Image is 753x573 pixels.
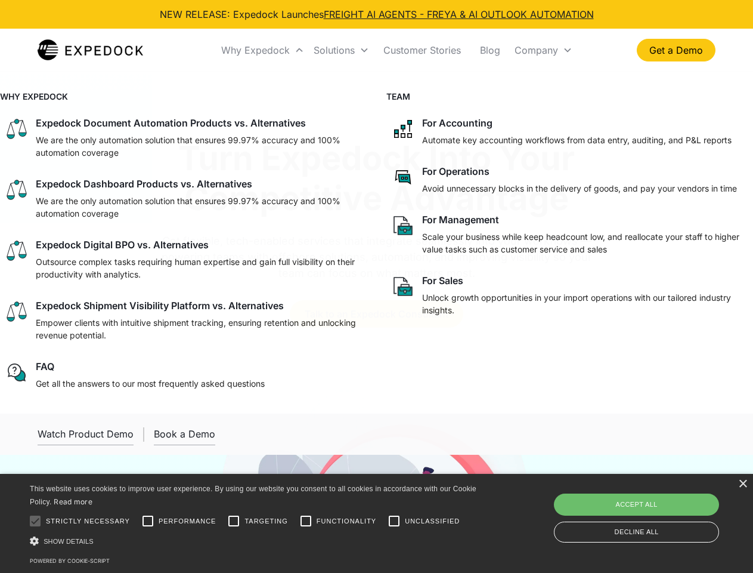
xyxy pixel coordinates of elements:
[554,444,753,573] iframe: Chat Widget
[221,44,290,56] div: Why Expedock
[36,377,265,390] p: Get all the answers to our most frequently asked questions
[422,117,492,129] div: For Accounting
[5,178,29,202] img: scale icon
[38,38,143,62] a: home
[391,214,415,238] img: paper and bag icon
[405,516,460,526] span: Unclassified
[216,30,309,70] div: Why Expedock
[30,535,481,547] div: Show details
[515,44,558,56] div: Company
[30,557,110,564] a: Powered by cookie-script
[36,316,362,341] p: Empower clients with intuitive shipment tracking, ensuring retention and unlocking revenue potent...
[5,300,29,324] img: scale icon
[36,195,362,220] p: We are the only automation solution that ensures 99.97% accuracy and 100% automation coverage
[5,239,29,263] img: scale icon
[5,117,29,141] img: scale icon
[159,516,216,526] span: Performance
[54,497,92,506] a: Read more
[38,38,143,62] img: Expedock Logo
[36,178,252,190] div: Expedock Dashboard Products vs. Alternatives
[5,361,29,384] img: regular chat bubble icon
[30,485,476,507] span: This website uses cookies to improve user experience. By using our website you consent to all coo...
[309,30,374,70] div: Solutions
[36,134,362,159] p: We are the only automation solution that ensures 99.97% accuracy and 100% automation coverage
[36,117,306,129] div: Expedock Document Automation Products vs. Alternatives
[317,516,376,526] span: Functionality
[38,423,134,445] a: open lightbox
[36,361,54,372] div: FAQ
[422,291,749,316] p: Unlock growth opportunities in your import operations with our tailored industry insights.
[160,7,594,21] div: NEW RELEASE: Expedock Launches
[391,275,415,298] img: paper and bag icon
[422,182,737,195] p: Avoid unnecessary blocks in the delivery of goods, and pay your vendors in time
[510,30,577,70] div: Company
[154,428,215,440] div: Book a Demo
[422,230,749,255] p: Scale your business while keep headcount low, and reallocate your staff to higher value tasks suc...
[36,300,284,312] div: Expedock Shipment Visibility Platform vs. Alternatives
[470,30,510,70] a: Blog
[422,134,732,146] p: Automate key accounting workflows from data entry, auditing, and P&L reports
[314,44,355,56] div: Solutions
[422,275,463,286] div: For Sales
[44,538,94,545] span: Show details
[324,8,594,20] a: FREIGHT AI AGENTS - FREYA & AI OUTLOOK AUTOMATION
[38,428,134,440] div: Watch Product Demo
[422,165,489,177] div: For Operations
[46,516,130,526] span: Strictly necessary
[637,39,715,61] a: Get a Demo
[391,117,415,141] img: network like icon
[391,165,415,189] img: rectangular chat bubble icon
[36,255,362,281] p: Outsource complex tasks requiring human expertise and gain full visibility on their productivity ...
[422,214,499,226] div: For Management
[36,239,209,251] div: Expedock Digital BPO vs. Alternatives
[244,516,287,526] span: Targeting
[374,30,470,70] a: Customer Stories
[154,423,215,445] a: Book a Demo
